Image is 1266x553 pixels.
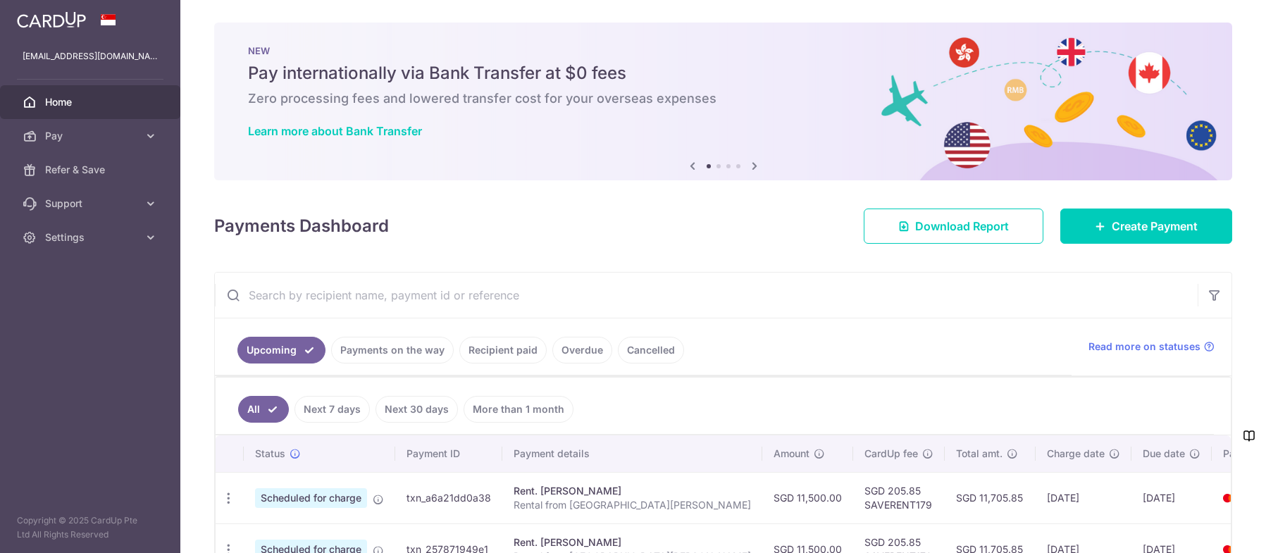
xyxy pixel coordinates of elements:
[23,49,158,63] p: [EMAIL_ADDRESS][DOMAIN_NAME]
[45,163,138,177] span: Refer & Save
[17,11,86,28] img: CardUp
[514,484,751,498] div: Rent. [PERSON_NAME]
[945,472,1036,523] td: SGD 11,705.85
[255,447,285,461] span: Status
[214,213,389,239] h4: Payments Dashboard
[502,435,762,472] th: Payment details
[514,498,751,512] p: Rental from [GEOGRAPHIC_DATA][PERSON_NAME]
[237,337,325,364] a: Upcoming
[552,337,612,364] a: Overdue
[464,396,573,423] a: More than 1 month
[395,435,502,472] th: Payment ID
[248,45,1198,56] p: NEW
[1216,490,1244,507] img: Bank Card
[459,337,547,364] a: Recipient paid
[915,218,1009,235] span: Download Report
[853,472,945,523] td: SGD 205.85 SAVERENT179
[331,337,454,364] a: Payments on the way
[1131,472,1212,523] td: [DATE]
[238,396,289,423] a: All
[864,447,918,461] span: CardUp fee
[1088,340,1200,354] span: Read more on statuses
[214,23,1232,180] img: Bank transfer banner
[395,472,502,523] td: txn_a6a21dd0a38
[45,197,138,211] span: Support
[248,124,422,138] a: Learn more about Bank Transfer
[514,535,751,549] div: Rent. [PERSON_NAME]
[1060,209,1232,244] a: Create Payment
[248,62,1198,85] h5: Pay internationally via Bank Transfer at $0 fees
[774,447,809,461] span: Amount
[956,447,1003,461] span: Total amt.
[1088,340,1215,354] a: Read more on statuses
[1047,447,1105,461] span: Charge date
[294,396,370,423] a: Next 7 days
[45,230,138,244] span: Settings
[1112,218,1198,235] span: Create Payment
[255,488,367,508] span: Scheduled for charge
[215,273,1198,318] input: Search by recipient name, payment id or reference
[1143,447,1185,461] span: Due date
[45,95,138,109] span: Home
[376,396,458,423] a: Next 30 days
[248,90,1198,107] h6: Zero processing fees and lowered transfer cost for your overseas expenses
[618,337,684,364] a: Cancelled
[864,209,1043,244] a: Download Report
[762,472,853,523] td: SGD 11,500.00
[45,129,138,143] span: Pay
[1036,472,1131,523] td: [DATE]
